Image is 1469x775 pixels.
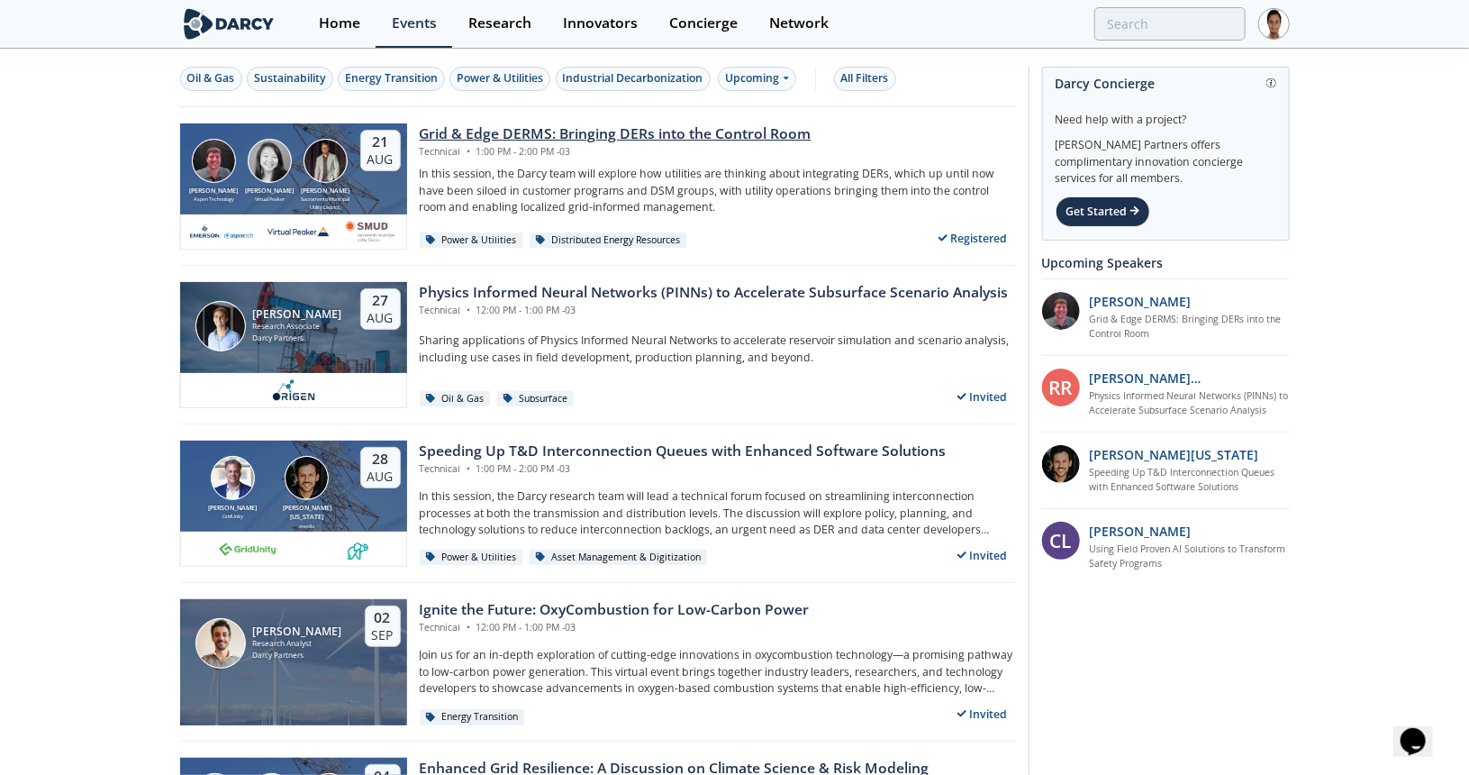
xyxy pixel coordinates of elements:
[420,441,947,462] div: Speeding Up T&D Interconnection Queues with Enhanced Software Solutions
[304,139,348,183] img: Yevgeniy Postnov
[1089,369,1290,387] p: [PERSON_NAME] [PERSON_NAME]
[1042,445,1080,483] img: 1b183925-147f-4a47-82c9-16eeeed5003c
[949,544,1016,567] div: Invited
[464,145,474,158] span: •
[187,70,235,87] div: Oil & Gas
[345,70,438,87] div: Energy Transition
[841,70,889,87] div: All Filters
[180,441,1016,567] a: Brian Fitzsimons [PERSON_NAME] GridUnity Luigi Montana [PERSON_NAME][US_STATE] envelio 28 Aug Spe...
[530,232,687,249] div: Distributed Energy Resources
[186,187,242,196] div: [PERSON_NAME]
[420,621,810,635] div: Technical 12:00 PM - 1:00 PM -03
[279,523,335,530] div: envelio
[669,16,738,31] div: Concierge
[372,627,394,643] div: Sep
[1258,8,1290,40] img: Profile
[1042,247,1290,278] div: Upcoming Speakers
[420,232,523,249] div: Power & Utilities
[252,321,341,333] div: Research Associate
[420,282,1009,304] div: Physics Informed Neural Networks (PINNs) to Accelerate Subsurface Scenario Analysis
[834,67,896,91] button: All Filters
[420,333,1016,366] p: Sharing applications of Physics Informed Neural Networks to accelerate reservoir simulation and s...
[217,538,280,560] img: 1659894010494-gridunity-wp-logo.png
[186,196,242,203] div: Aspen Technology
[1266,78,1276,88] img: information.svg
[267,379,320,401] img: origen.ai.png
[1089,389,1290,418] a: Physics Informed Neural Networks (PINNs) to Accelerate Subsurface Scenario Analysis
[319,16,360,31] div: Home
[1089,466,1290,495] a: Speeding Up T&D Interconnection Queues with Enhanced Software Solutions
[252,308,341,321] div: [PERSON_NAME]
[372,609,394,627] div: 02
[420,123,812,145] div: Grid & Edge DERMS: Bringing DERs into the Control Room
[252,638,341,650] div: Research Analyst
[1042,522,1080,560] div: CL
[211,456,255,500] img: Brian Fitzsimons
[1089,445,1258,464] p: [PERSON_NAME][US_STATE]
[464,304,474,316] span: •
[420,304,1009,318] div: Technical 12:00 PM - 1:00 PM -03
[285,456,329,500] img: Luigi Montana
[1089,522,1191,541] p: [PERSON_NAME]
[530,550,708,566] div: Asset Management & Digitization
[563,70,703,87] div: Industrial Decarbonization
[497,391,575,407] div: Subsurface
[464,621,474,634] span: •
[204,504,260,514] div: [PERSON_NAME]
[1089,313,1290,342] a: Grid & Edge DERMS: Bringing DERs into the Control Room
[254,70,326,87] div: Sustainability
[298,187,354,196] div: [PERSON_NAME]
[1042,369,1080,406] div: RR
[1056,68,1276,99] div: Darcy Concierge
[367,292,394,310] div: 27
[1089,292,1191,311] p: [PERSON_NAME]
[190,221,253,242] img: cb84fb6c-3603-43a1-87e3-48fd23fb317a
[1056,99,1276,128] div: Need help with a project?
[1042,292,1080,330] img: accc9a8e-a9c1-4d58-ae37-132228efcf55
[347,538,369,560] img: 336b6de1-6040-4323-9c13-5718d9811639
[248,139,292,183] img: Brenda Chew
[930,227,1016,250] div: Registered
[252,625,341,638] div: [PERSON_NAME]
[204,513,260,520] div: GridUnity
[252,333,341,344] div: Darcy Partners
[718,67,796,91] div: Upcoming
[298,196,354,211] div: Sacramento Municipal Utility District.
[392,16,437,31] div: Events
[279,504,335,523] div: [PERSON_NAME][US_STATE]
[192,139,236,183] img: Jonathan Curtis
[180,8,278,40] img: logo-wide.svg
[180,67,242,91] button: Oil & Gas
[267,221,330,242] img: virtual-peaker.com.png
[343,221,395,242] img: Smud.org.png
[949,386,1016,408] div: Invited
[367,310,394,326] div: Aug
[252,650,341,661] div: Darcy Partners
[420,709,525,725] div: Energy Transition
[949,703,1016,725] div: Invited
[1094,7,1246,41] input: Advanced Search
[556,67,711,91] button: Industrial Decarbonization
[1089,542,1290,571] a: Using Field Proven AI Solutions to Transform Safety Programs
[195,618,246,669] img: Nicolas Lassalle
[420,599,810,621] div: Ignite the Future: OxyCombustion for Low-Carbon Power
[420,462,947,477] div: Technical 1:00 PM - 2:00 PM -03
[242,187,298,196] div: [PERSON_NAME]
[457,70,543,87] div: Power & Utilities
[420,550,523,566] div: Power & Utilities
[1393,703,1451,757] iframe: chat widget
[367,151,394,168] div: Aug
[367,451,394,469] div: 28
[464,462,474,475] span: •
[338,67,445,91] button: Energy Transition
[180,123,1016,250] a: Jonathan Curtis [PERSON_NAME] Aspen Technology Brenda Chew [PERSON_NAME] Virtual Peaker Yevgeniy ...
[180,282,1016,408] a: Juan Mayol [PERSON_NAME] Research Associate Darcy Partners 27 Aug Physics Informed Neural Network...
[420,488,1016,538] p: In this session, the Darcy research team will lead a technical forum focused on streamlining inte...
[468,16,531,31] div: Research
[242,196,298,203] div: Virtual Peaker
[180,599,1016,725] a: Nicolas Lassalle [PERSON_NAME] Research Analyst Darcy Partners 02 Sep Ignite the Future: OxyCombu...
[420,391,491,407] div: Oil & Gas
[769,16,829,31] div: Network
[1056,128,1276,187] div: [PERSON_NAME] Partners offers complimentary innovation concierge services for all members.
[420,145,812,160] div: Technical 1:00 PM - 2:00 PM -03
